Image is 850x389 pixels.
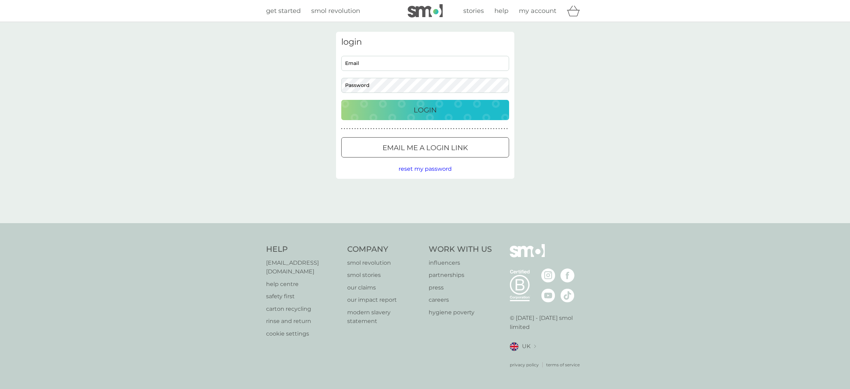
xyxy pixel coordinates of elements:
[501,127,502,131] p: ●
[402,127,404,131] p: ●
[266,258,341,276] a: [EMAIL_ADDRESS][DOMAIN_NAME]
[493,127,494,131] p: ●
[373,127,374,131] p: ●
[352,127,353,131] p: ●
[429,271,492,280] a: partnerships
[341,127,343,131] p: ●
[383,142,468,153] p: Email me a login link
[519,7,556,15] span: my account
[389,127,391,131] p: ●
[341,137,509,157] button: Email me a login link
[266,244,341,255] h4: Help
[494,7,508,15] span: help
[341,100,509,120] button: Login
[510,342,519,351] img: UK flag
[419,127,420,131] p: ●
[560,288,574,302] img: visit the smol Tiktok page
[405,127,407,131] p: ●
[448,127,449,131] p: ●
[416,127,417,131] p: ●
[480,127,481,131] p: ●
[534,345,536,348] img: select a new location
[445,127,447,131] p: ●
[440,127,441,131] p: ●
[506,127,508,131] p: ●
[464,127,465,131] p: ●
[472,127,473,131] p: ●
[408,127,409,131] p: ●
[466,127,468,131] p: ●
[360,127,361,131] p: ●
[347,127,348,131] p: ●
[546,361,580,368] a: terms of service
[347,283,422,292] a: our claims
[347,308,422,326] a: modern slavery statement
[381,127,383,131] p: ●
[474,127,476,131] p: ●
[567,4,584,18] div: basket
[450,127,452,131] p: ●
[386,127,388,131] p: ●
[421,127,422,131] p: ●
[347,244,422,255] h4: Company
[266,280,341,289] p: help centre
[485,127,486,131] p: ●
[363,127,364,131] p: ●
[368,127,369,131] p: ●
[496,127,497,131] p: ●
[357,127,358,131] p: ●
[400,127,401,131] p: ●
[429,258,492,267] p: influencers
[429,283,492,292] a: press
[498,127,500,131] p: ●
[349,127,350,131] p: ●
[429,308,492,317] a: hygiene poverty
[488,127,489,131] p: ●
[429,295,492,304] a: careers
[427,127,428,131] p: ●
[413,127,414,131] p: ●
[461,127,463,131] p: ●
[424,127,425,131] p: ●
[355,127,356,131] p: ●
[437,127,438,131] p: ●
[266,292,341,301] a: safety first
[510,244,545,268] img: smol
[347,295,422,304] a: our impact report
[560,269,574,282] img: visit the smol Facebook page
[453,127,455,131] p: ●
[266,317,341,326] p: rinse and return
[399,164,452,174] button: reset my password
[491,127,492,131] p: ●
[347,258,422,267] a: smol revolution
[392,127,393,131] p: ●
[410,127,412,131] p: ●
[456,127,457,131] p: ●
[458,127,460,131] p: ●
[429,127,430,131] p: ●
[311,6,360,16] a: smol revolution
[311,7,360,15] span: smol revolution
[394,127,396,131] p: ●
[384,127,385,131] p: ●
[432,127,433,131] p: ●
[541,269,555,282] img: visit the smol Instagram page
[347,271,422,280] a: smol stories
[266,329,341,338] a: cookie settings
[370,127,372,131] p: ●
[408,4,443,17] img: smol
[341,37,509,47] h3: login
[414,104,437,116] p: Login
[510,361,539,368] a: privacy policy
